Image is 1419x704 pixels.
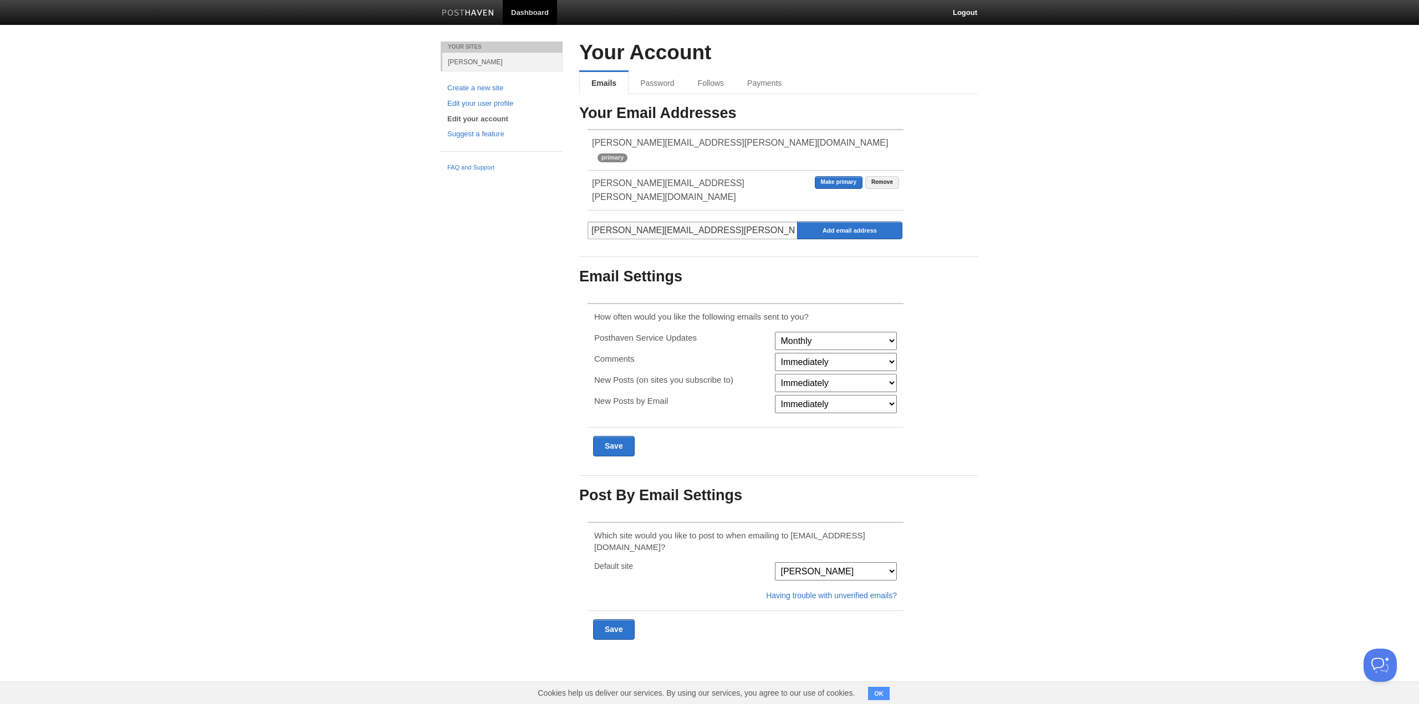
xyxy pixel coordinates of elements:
[447,163,556,173] a: FAQ and Support
[736,72,793,94] a: Payments
[591,562,771,570] div: Default site
[579,42,978,64] h2: Your Account
[629,72,686,94] a: Password
[865,176,899,189] a: Remove
[594,311,897,322] p: How often would you like the following emails sent to you?
[579,269,978,285] h3: Email Settings
[442,53,563,71] a: [PERSON_NAME]
[686,72,736,94] a: Follows
[592,138,888,147] span: [PERSON_NAME][EMAIL_ADDRESS][PERSON_NAME][DOMAIN_NAME]
[594,353,768,364] p: Comments
[579,487,978,504] h3: Post By Email Settings
[593,436,635,456] input: Save
[594,395,768,407] p: New Posts by Email
[593,619,635,640] input: Save
[1364,649,1397,682] iframe: Help Scout Beacon - Open
[579,72,629,94] a: Emails
[442,9,494,18] img: Posthaven-bar
[447,83,556,94] a: Create a new site
[447,114,556,125] a: Edit your account
[594,374,768,386] p: New Posts (on sites you subscribe to)
[592,178,744,202] span: [PERSON_NAME][EMAIL_ADDRESS][PERSON_NAME][DOMAIN_NAME]
[598,153,627,162] span: primary
[815,176,862,189] a: Make primary
[594,332,768,343] p: Posthaven Service Updates
[594,530,897,553] p: Which site would you like to post to when emailing to [EMAIL_ADDRESS][DOMAIN_NAME]?
[527,682,866,704] span: Cookies help us deliver our services. By using our services, you agree to our use of cookies.
[447,98,556,110] a: Edit your user profile
[441,42,563,53] li: Your Sites
[868,687,890,700] button: OK
[766,591,897,600] a: Having trouble with unverified emails?
[579,105,978,122] h3: Your Email Addresses
[447,129,556,140] a: Suggest a feature
[797,222,902,239] input: Add email address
